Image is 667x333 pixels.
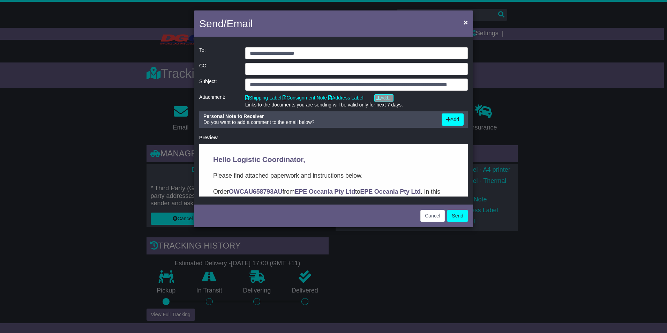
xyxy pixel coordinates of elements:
button: Send [447,210,468,222]
div: CC: [196,63,242,75]
a: Add... [374,94,394,102]
a: Shipping Label [245,95,282,101]
div: Links to the documents you are sending will be valid only for next 7 days. [245,102,468,108]
div: Do you want to add a comment to the email below? [200,113,438,126]
p: Please find attached paperwork and instructions below. [14,27,255,36]
div: Subject: [196,79,242,91]
div: To: [196,47,242,59]
button: Close [460,15,471,29]
div: Personal Note to Receiver [203,113,435,119]
div: Attachment: [196,94,242,108]
a: Address Label [328,95,364,101]
p: Order from to . In this email you’ll find important information about your order, and what you ne... [14,43,255,62]
span: × [464,18,468,26]
strong: OWCAU658793AU [30,44,83,51]
button: Cancel [420,210,445,222]
span: Hello Logistic Coordinator, [14,11,106,19]
a: Consignment Note [283,95,327,101]
h4: Send/Email [199,16,253,31]
strong: EPE Oceania Pty Ltd [161,44,222,51]
strong: EPE Oceania Pty Ltd [96,44,156,51]
button: Add [442,113,464,126]
div: Preview [199,135,468,141]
